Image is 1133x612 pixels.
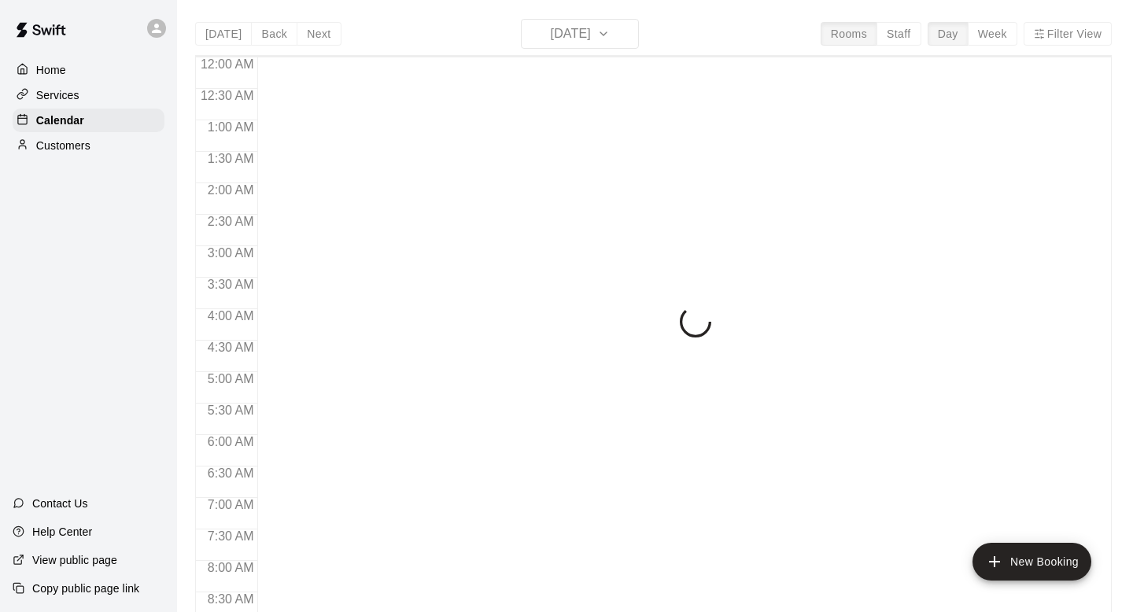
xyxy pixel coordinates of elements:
[204,529,258,543] span: 7:30 AM
[972,543,1091,581] button: add
[36,112,84,128] p: Calendar
[204,152,258,165] span: 1:30 AM
[13,83,164,107] a: Services
[36,87,79,103] p: Services
[32,524,92,540] p: Help Center
[204,466,258,480] span: 6:30 AM
[204,592,258,606] span: 8:30 AM
[204,120,258,134] span: 1:00 AM
[36,62,66,78] p: Home
[32,496,88,511] p: Contact Us
[197,89,258,102] span: 12:30 AM
[36,138,90,153] p: Customers
[204,435,258,448] span: 6:00 AM
[204,372,258,385] span: 5:00 AM
[204,341,258,354] span: 4:30 AM
[204,498,258,511] span: 7:00 AM
[204,215,258,228] span: 2:30 AM
[32,581,139,596] p: Copy public page link
[204,183,258,197] span: 2:00 AM
[204,404,258,417] span: 5:30 AM
[13,134,164,157] a: Customers
[204,309,258,323] span: 4:00 AM
[32,552,117,568] p: View public page
[204,561,258,574] span: 8:00 AM
[13,109,164,132] a: Calendar
[13,58,164,82] a: Home
[204,246,258,260] span: 3:00 AM
[204,278,258,291] span: 3:30 AM
[197,57,258,71] span: 12:00 AM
